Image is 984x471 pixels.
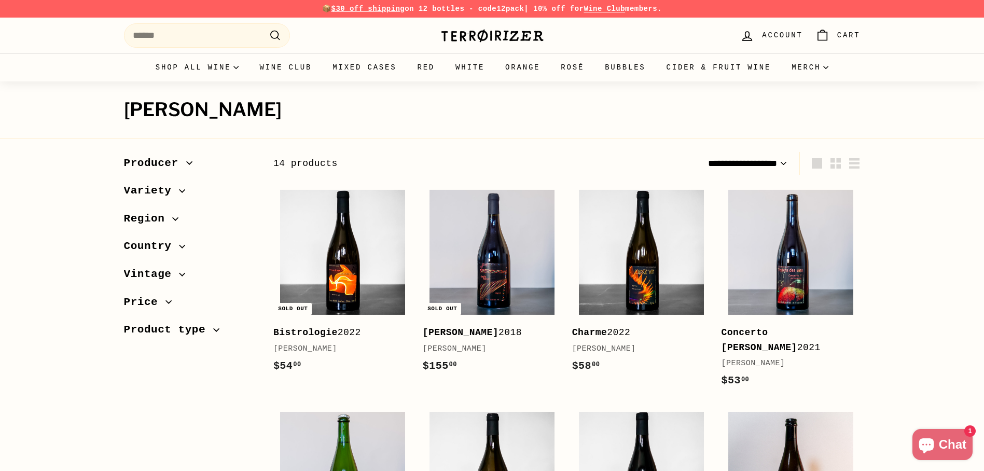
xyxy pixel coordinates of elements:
sup: 00 [449,361,457,368]
sup: 00 [592,361,600,368]
div: 2021 [722,325,850,355]
span: Account [762,30,802,41]
button: Variety [124,179,257,207]
span: Cart [837,30,861,41]
a: White [445,53,495,81]
span: $30 off shipping [331,5,405,13]
a: Mixed Cases [322,53,407,81]
div: [PERSON_NAME] [273,343,402,355]
b: [PERSON_NAME] [423,327,498,338]
a: Wine Club [249,53,322,81]
b: Charme [572,327,607,338]
div: Sold out [423,303,461,315]
b: Concerto [PERSON_NAME] [722,327,797,353]
sup: 00 [741,376,749,383]
span: $54 [273,360,301,372]
a: Red [407,53,445,81]
button: Country [124,235,257,263]
div: 2018 [423,325,551,340]
a: Charme2022[PERSON_NAME] [572,183,711,384]
span: $155 [423,360,457,372]
span: Product type [124,321,214,339]
summary: Shop all wine [145,53,250,81]
div: [PERSON_NAME] [722,357,850,370]
sup: 00 [293,361,301,368]
h1: [PERSON_NAME] [124,100,861,120]
div: 2022 [572,325,701,340]
div: [PERSON_NAME] [572,343,701,355]
a: Sold out [PERSON_NAME]2018[PERSON_NAME] [423,183,562,384]
button: Price [124,291,257,319]
a: Account [734,20,809,51]
div: Sold out [274,303,312,315]
a: Wine Club [584,5,625,13]
strong: 12pack [496,5,524,13]
span: Variety [124,182,179,200]
span: Region [124,210,173,228]
a: Cart [809,20,867,51]
a: Orange [495,53,550,81]
div: 14 products [273,156,567,171]
a: Cider & Fruit Wine [656,53,782,81]
span: Country [124,238,179,255]
button: Vintage [124,263,257,291]
div: Primary [103,53,881,81]
span: Price [124,294,166,311]
inbox-online-store-chat: Shopify online store chat [909,429,976,463]
div: 2022 [273,325,402,340]
a: Bubbles [594,53,656,81]
span: Vintage [124,266,179,283]
summary: Merch [781,53,839,81]
a: Concerto [PERSON_NAME]2021[PERSON_NAME] [722,183,861,399]
a: Rosé [550,53,594,81]
button: Product type [124,318,257,347]
span: Producer [124,155,186,172]
p: 📦 on 12 bottles - code | 10% off for members. [124,3,861,15]
span: $53 [722,375,750,386]
div: [PERSON_NAME] [423,343,551,355]
span: $58 [572,360,600,372]
button: Region [124,207,257,235]
b: Bistrologie [273,327,338,338]
button: Producer [124,152,257,180]
a: Sold out Bistrologie2022[PERSON_NAME] [273,183,412,384]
